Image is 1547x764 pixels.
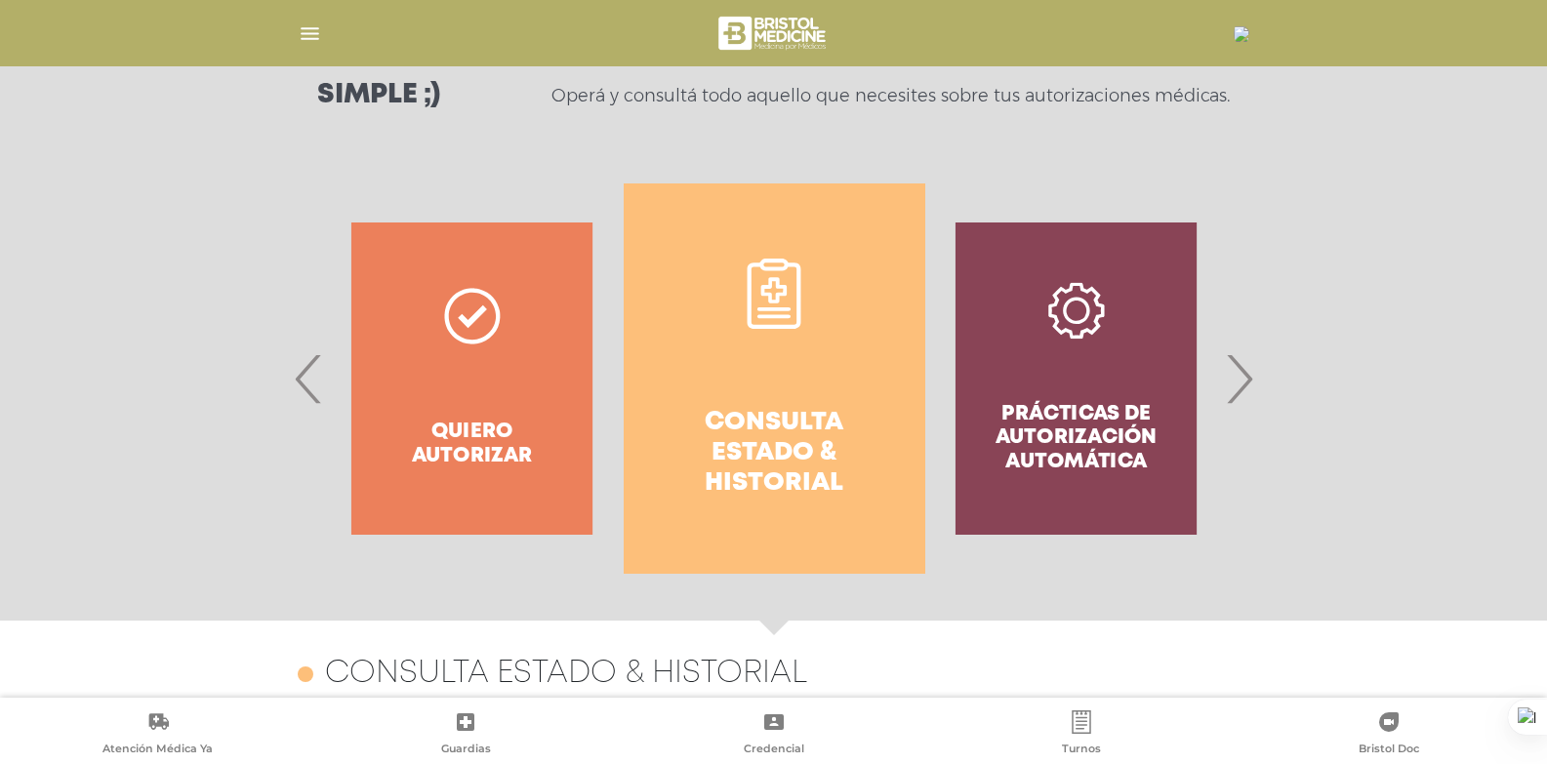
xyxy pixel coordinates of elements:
[325,656,807,693] h4: Consulta estado & historial
[298,693,1250,716] p: Podría tardar hasta 24 horas ver reflejado tu pedido.
[290,326,328,431] span: Previous
[298,21,322,46] img: Cober_menu-lines-white.svg
[1236,710,1543,760] a: Bristol Doc
[4,710,311,760] a: Atención Médica Ya
[441,742,491,759] span: Guardias
[551,84,1230,107] p: Operá y consultá todo aquello que necesites sobre tus autorizaciones médicas.
[1234,26,1249,42] img: 15868
[620,710,927,760] a: Credencial
[311,710,619,760] a: Guardias
[715,10,832,57] img: bristol-medicine-blanco.png
[1220,326,1258,431] span: Next
[102,742,213,759] span: Atención Médica Ya
[659,408,890,500] h4: Consulta estado & historial
[744,742,804,759] span: Credencial
[927,710,1235,760] a: Turnos
[1359,742,1419,759] span: Bristol Doc
[1062,742,1101,759] span: Turnos
[317,82,440,109] h3: Simple ;)
[624,183,925,574] a: Consulta estado & historial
